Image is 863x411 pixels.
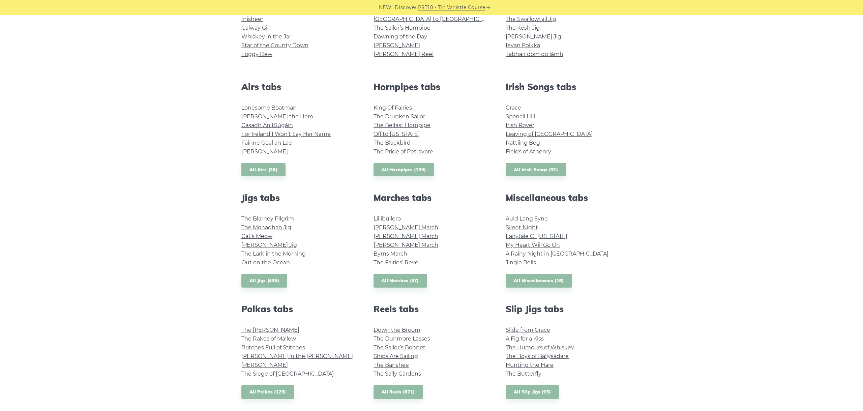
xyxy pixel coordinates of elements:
h2: Marches tabs [374,193,489,203]
a: Spancil Hill [506,113,535,120]
a: Auld Lang Syne [506,215,548,222]
span: NEW: [379,4,393,11]
a: The Blackbird [374,140,411,146]
a: [PERSON_NAME] March [374,242,438,248]
a: Cat’s Meow [241,233,272,239]
a: [PERSON_NAME] Jig [241,242,297,248]
a: Britches Full of Stitches [241,344,305,351]
a: All Jigs (436) [241,274,287,288]
a: The Drunken Sailor [374,113,425,120]
a: The Kesh Jig [506,25,540,31]
a: The Dunmore Lasses [374,335,430,342]
a: All Slip Jigs (95) [506,385,559,399]
a: The Belfast Hornpipe [374,122,430,128]
a: Fairytale Of [US_STATE] [506,233,567,239]
a: The Sailor’s Hornpipe [374,25,430,31]
a: The Monaghan Jig [241,224,291,231]
h2: Irish Songs tabs [506,82,622,92]
a: Whiskey in the Jar [241,33,291,40]
a: Dawning of the Day [374,33,427,40]
a: My Heart Will Go On [506,242,560,248]
a: Out on the Ocean [241,259,290,266]
a: All Airs (36) [241,163,286,177]
a: The Fairies’ Revel [374,259,420,266]
a: All Miscellaneous (16) [506,274,572,288]
a: Tabhair dom do lámh [506,51,563,57]
a: The Banshee [374,362,409,368]
a: Ievan Polkka [506,42,540,49]
a: A Rainy Night in [GEOGRAPHIC_DATA] [506,251,608,257]
a: Irish Rover [506,122,534,128]
a: The Sailor’s Bonnet [374,344,425,351]
a: [PERSON_NAME] March [374,224,438,231]
a: All Polkas (129) [241,385,294,399]
a: All Reels (871) [374,385,423,399]
a: Down the Broom [374,327,420,333]
h2: Jigs tabs [241,193,357,203]
a: [PERSON_NAME] Reel [374,51,434,57]
a: Lonesome Boatman [241,105,297,111]
a: The Siege of [GEOGRAPHIC_DATA] [241,371,334,377]
a: The [PERSON_NAME] [241,327,299,333]
a: Ships Are Sailing [374,353,418,359]
a: [PERSON_NAME] Jig [506,33,561,40]
a: Foggy Dew [241,51,272,57]
a: [PERSON_NAME] [374,42,420,49]
a: Casadh An tSúgáin [241,122,293,128]
a: Jingle Bells [506,259,536,266]
a: Off to [US_STATE] [374,131,420,137]
a: [GEOGRAPHIC_DATA] to [GEOGRAPHIC_DATA] [374,16,498,22]
a: [PERSON_NAME] March [374,233,438,239]
h2: Polkas tabs [241,304,357,314]
a: Fields of Athenry [506,148,551,155]
a: Silent Night [506,224,538,231]
a: [PERSON_NAME] [241,362,288,368]
a: For Ireland I Won’t Say Her Name [241,131,331,137]
span: Discover [395,4,417,11]
a: The Pride of Petravore [374,148,433,155]
a: Inisheer [241,16,263,22]
a: Fáinne Geal an Lae [241,140,292,146]
a: The Sally Gardens [374,371,421,377]
h2: Hornpipes tabs [374,82,489,92]
a: Hunting the Hare [506,362,554,368]
a: The Lark in the Morning [241,251,306,257]
a: Grace [506,105,521,111]
a: [PERSON_NAME] [241,148,288,155]
a: Lillibullero [374,215,401,222]
a: PST10 - Tin Whistle Course [418,4,485,11]
h2: Miscellaneous tabs [506,193,622,203]
a: [PERSON_NAME] in the [PERSON_NAME] [241,353,353,359]
a: [PERSON_NAME] the Hero [241,113,313,120]
a: Star of the County Down [241,42,308,49]
a: The Blarney Pilgrim [241,215,294,222]
a: Galway Girl [241,25,271,31]
a: The Boys of Ballysadare [506,353,569,359]
h2: Airs tabs [241,82,357,92]
a: King Of Fairies [374,105,412,111]
a: Byrns March [374,251,407,257]
a: Slide from Grace [506,327,550,333]
a: All Irish Songs (32) [506,163,566,177]
a: A Fig for a Kiss [506,335,544,342]
a: The Swallowtail Jig [506,16,556,22]
a: The Rakes of Mallow [241,335,296,342]
h2: Reels tabs [374,304,489,314]
a: All Hornpipes (139) [374,163,434,177]
a: Rattling Bog [506,140,540,146]
a: All Marches (37) [374,274,427,288]
a: The Butterfly [506,371,541,377]
a: The Humours of Whiskey [506,344,574,351]
a: Leaving of [GEOGRAPHIC_DATA] [506,131,593,137]
h2: Slip Jigs tabs [506,304,622,314]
